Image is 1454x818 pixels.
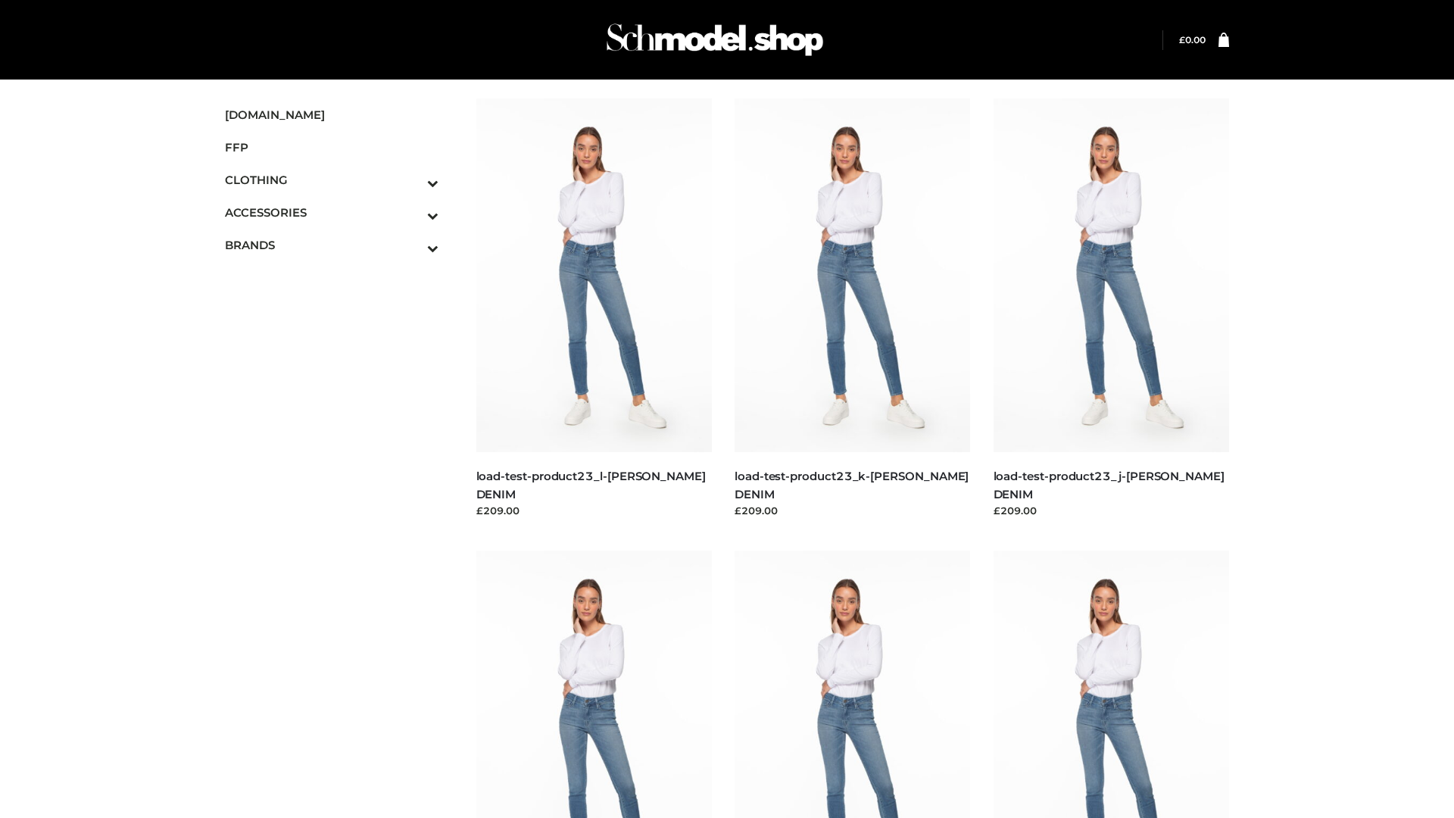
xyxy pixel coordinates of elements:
img: Schmodel Admin 964 [601,10,828,70]
button: Toggle Submenu [385,196,438,229]
span: CLOTHING [225,171,438,189]
div: £209.00 [994,503,1230,518]
bdi: 0.00 [1179,34,1206,45]
a: BRANDSToggle Submenu [225,229,438,261]
a: load-test-product23_j-[PERSON_NAME] DENIM [994,469,1225,501]
button: Toggle Submenu [385,229,438,261]
a: CLOTHINGToggle Submenu [225,164,438,196]
div: £209.00 [735,503,971,518]
button: Toggle Submenu [385,164,438,196]
span: £ [1179,34,1185,45]
div: £209.00 [476,503,713,518]
span: ACCESSORIES [225,204,438,221]
a: ACCESSORIESToggle Submenu [225,196,438,229]
span: [DOMAIN_NAME] [225,106,438,123]
span: FFP [225,139,438,156]
span: BRANDS [225,236,438,254]
a: [DOMAIN_NAME] [225,98,438,131]
a: £0.00 [1179,34,1206,45]
a: FFP [225,131,438,164]
a: load-test-product23_k-[PERSON_NAME] DENIM [735,469,969,501]
a: load-test-product23_l-[PERSON_NAME] DENIM [476,469,706,501]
